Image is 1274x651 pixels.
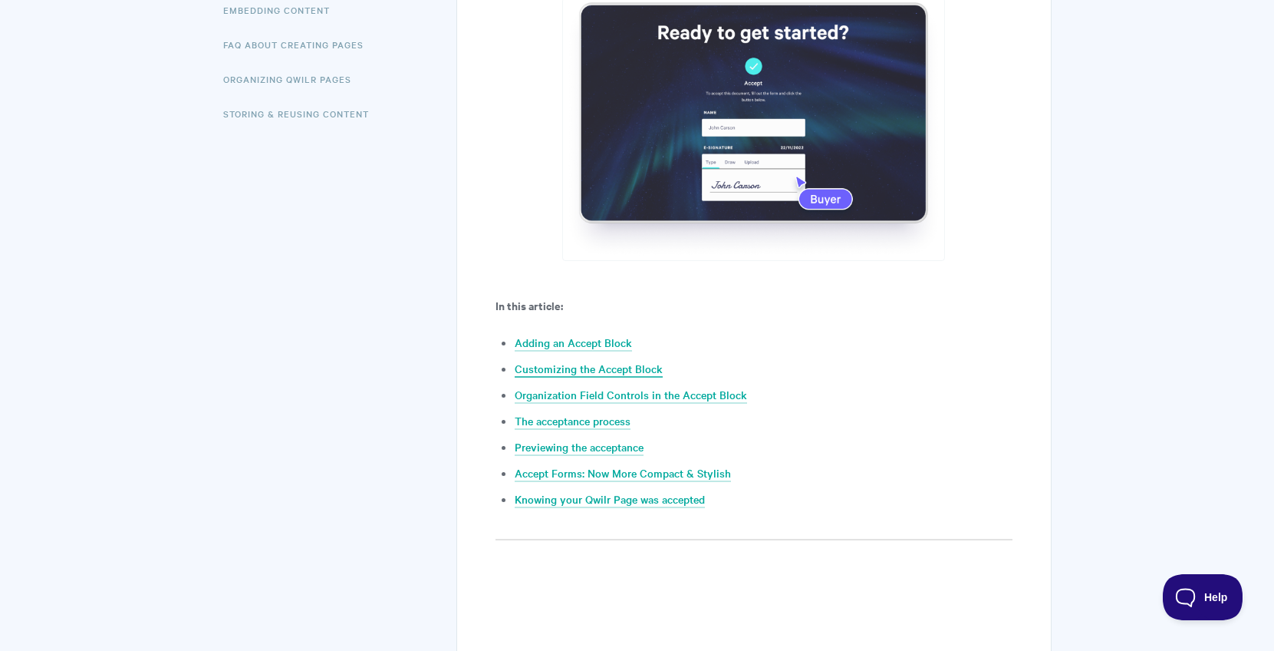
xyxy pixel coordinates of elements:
strong: In this article: [495,297,563,313]
iframe: Toggle Customer Support [1163,574,1243,620]
a: Accept Forms: Now More Compact & Stylish [515,465,731,482]
a: The acceptance process [515,413,630,430]
a: Adding an Accept Block [515,335,632,352]
a: Organization Field Controls in the Accept Block [515,387,747,404]
a: Knowing your Qwilr Page was accepted [515,491,705,508]
a: Customizing the Accept Block [515,361,663,378]
a: Storing & Reusing Content [223,98,380,129]
a: FAQ About Creating Pages [223,29,375,60]
a: Previewing the acceptance [515,439,644,456]
a: Organizing Qwilr Pages [223,64,363,94]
